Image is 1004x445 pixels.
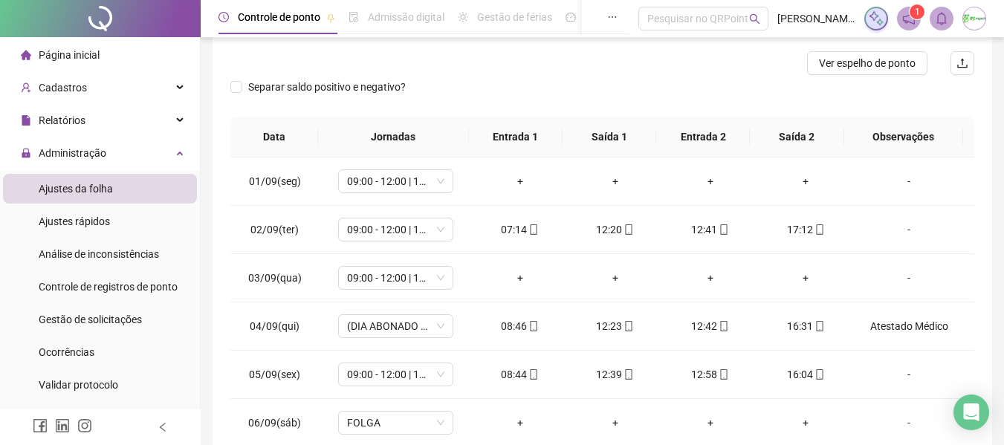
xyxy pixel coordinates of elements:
span: FOLGA [347,412,444,434]
span: sun [458,12,468,22]
span: mobile [527,369,539,380]
span: lock [21,148,31,158]
div: 08:46 [485,318,556,334]
div: + [485,173,556,189]
sup: 1 [910,4,924,19]
span: Relatórios [39,114,85,126]
span: Análise de inconsistências [39,248,159,260]
span: ellipsis [607,12,618,22]
div: 12:23 [580,318,651,334]
span: file [21,115,31,126]
span: mobile [813,321,825,331]
span: Ver espelho de ponto [819,55,916,71]
span: mobile [813,224,825,235]
div: 12:20 [580,221,651,238]
div: + [485,415,556,431]
span: mobile [717,224,729,235]
span: Admissão digital [368,11,444,23]
img: sparkle-icon.fc2bf0ac1784a2077858766a79e2daf3.svg [868,10,884,27]
span: Validar protocolo [39,379,118,391]
span: Controle de registros de ponto [39,281,178,293]
div: 08:44 [485,366,556,383]
th: Saída 2 [750,117,843,157]
th: Observações [844,117,963,157]
div: 12:58 [675,366,746,383]
div: + [770,270,841,286]
div: + [580,270,651,286]
span: [PERSON_NAME] ENGENHARIA [777,10,855,27]
span: Gestão de férias [477,11,552,23]
div: - [865,366,953,383]
span: pushpin [326,13,335,22]
span: mobile [622,321,634,331]
span: notification [902,12,916,25]
span: Separar saldo positivo e negativo? [242,79,412,95]
th: Saída 1 [563,117,656,157]
span: bell [935,12,948,25]
div: Open Intercom Messenger [953,394,989,430]
button: Ver espelho de ponto [807,51,927,75]
span: mobile [717,369,729,380]
div: - [865,270,953,286]
span: 03/09(qua) [248,272,302,284]
span: Página inicial [39,49,100,61]
div: + [485,270,556,286]
th: Jornadas [318,117,469,157]
span: mobile [527,321,539,331]
th: Entrada 1 [469,117,563,157]
div: - [865,415,953,431]
div: 12:39 [580,366,651,383]
div: - [865,221,953,238]
div: + [675,270,746,286]
span: dashboard [566,12,576,22]
span: 01/09(seg) [249,175,301,187]
span: left [158,422,168,432]
span: Ajustes da folha [39,183,113,195]
div: - [865,173,953,189]
img: 29220 [963,7,985,30]
div: + [580,415,651,431]
span: 09:00 - 12:00 | 12:30 - 17:00 [347,170,444,192]
div: + [580,173,651,189]
span: Ajustes rápidos [39,215,110,227]
div: 07:14 [485,221,556,238]
span: linkedin [55,418,70,433]
span: Cadastros [39,82,87,94]
span: 05/09(sex) [249,368,300,380]
span: mobile [622,369,634,380]
div: + [675,173,746,189]
span: 1 [915,7,920,17]
div: Atestado Médico [865,318,953,334]
span: (DIA ABONADO PARCIALMENTE) [347,315,444,337]
span: mobile [717,321,729,331]
span: 09:00 - 12:00 | 12:30 - 17:00 [347,267,444,289]
span: instagram [77,418,92,433]
span: user-add [21,82,31,93]
span: 06/09(sáb) [248,417,301,429]
span: 04/09(qui) [250,320,299,332]
span: 09:00 - 12:00 | 12:30 - 17:00 [347,218,444,241]
span: search [749,13,760,25]
div: 16:04 [770,366,841,383]
div: 12:41 [675,221,746,238]
span: clock-circle [218,12,229,22]
span: Controle de ponto [238,11,320,23]
span: mobile [622,224,634,235]
span: 02/09(ter) [250,224,299,236]
span: home [21,50,31,60]
span: 09:00 - 12:00 | 12:30 - 16:00 [347,363,444,386]
span: facebook [33,418,48,433]
span: Administração [39,147,106,159]
span: file-done [349,12,359,22]
span: Gestão de solicitações [39,314,142,325]
div: + [675,415,746,431]
div: 17:12 [770,221,841,238]
span: upload [956,57,968,69]
div: 12:42 [675,318,746,334]
th: Entrada 2 [656,117,750,157]
span: Ocorrências [39,346,94,358]
th: Data [230,117,318,157]
span: Observações [856,129,951,145]
div: + [770,415,841,431]
span: mobile [813,369,825,380]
